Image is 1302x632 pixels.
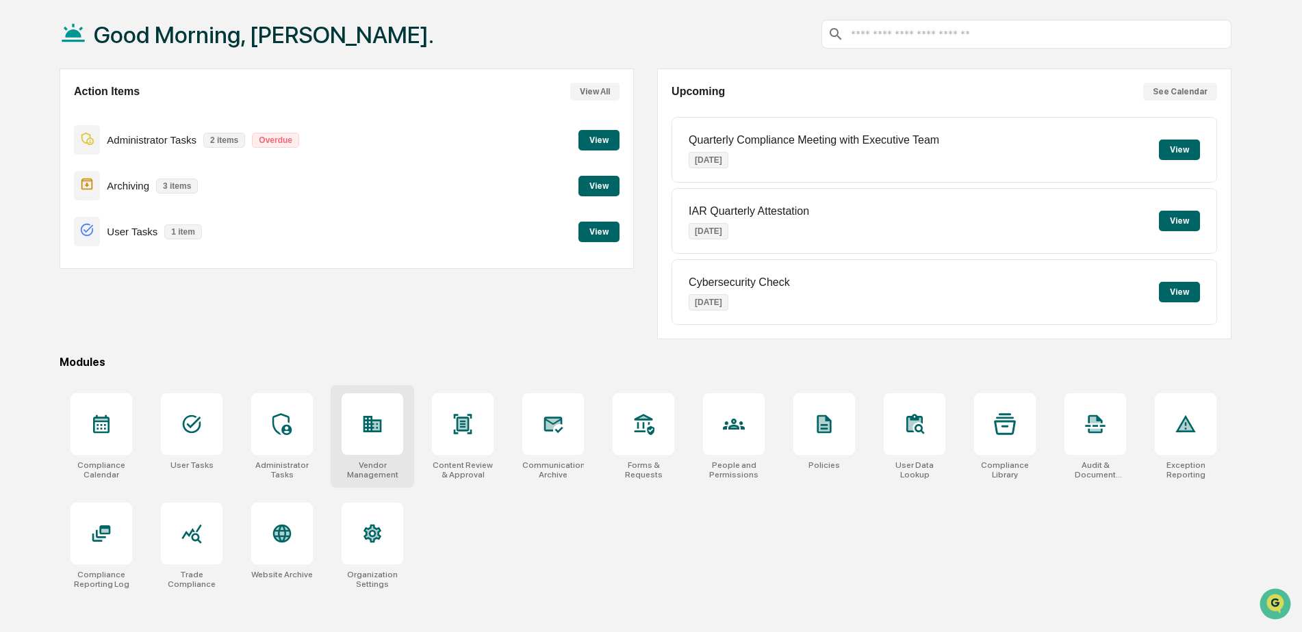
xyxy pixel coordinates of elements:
[8,193,92,218] a: 🔎Data Lookup
[1258,587,1295,624] iframe: Open customer support
[161,570,222,589] div: Trade Compliance
[107,180,149,192] p: Archiving
[570,83,620,101] button: View All
[71,460,132,479] div: Compliance Calendar
[1064,460,1126,479] div: Audit & Document Logs
[1159,140,1200,160] button: View
[14,29,249,51] p: How can we help?
[689,276,790,289] p: Cybersecurity Check
[808,460,840,470] div: Policies
[74,85,140,98] h2: Action Items
[689,223,728,239] p: [DATE]
[251,570,313,579] div: Website Archive
[1159,211,1200,231] button: View
[27,172,88,186] span: Preclearance
[342,460,403,479] div: Vendor Management
[432,460,494,479] div: Content Review & Approval
[136,232,166,242] span: Pylon
[107,226,157,237] p: User Tasks
[94,21,434,49] h1: Good Morning, [PERSON_NAME].
[1159,282,1200,302] button: View
[99,174,110,185] div: 🗄️
[689,294,728,311] p: [DATE]
[613,460,674,479] div: Forms & Requests
[522,460,584,479] div: Communications Archive
[689,134,939,146] p: Quarterly Compliance Meeting with Executive Team
[1155,460,1216,479] div: Exception Reporting
[14,174,25,185] div: 🖐️
[71,570,132,589] div: Compliance Reporting Log
[94,167,175,192] a: 🗄️Attestations
[672,85,725,98] h2: Upcoming
[47,105,225,118] div: Start new chat
[251,460,313,479] div: Administrator Tasks
[170,460,214,470] div: User Tasks
[703,460,765,479] div: People and Permissions
[689,205,809,218] p: IAR Quarterly Attestation
[252,133,299,148] p: Overdue
[47,118,173,129] div: We're available if you need us!
[342,570,403,589] div: Organization Settings
[578,176,620,196] button: View
[14,200,25,211] div: 🔎
[689,152,728,168] p: [DATE]
[156,179,198,194] p: 3 items
[578,130,620,150] button: View
[974,460,1036,479] div: Compliance Library
[578,179,620,192] a: View
[1143,83,1217,101] button: See Calendar
[233,109,249,125] button: Start new chat
[578,222,620,242] button: View
[107,134,196,146] p: Administrator Tasks
[578,224,620,237] a: View
[113,172,170,186] span: Attestations
[27,198,86,212] span: Data Lookup
[14,105,38,129] img: 1746055101610-c473b297-6a78-478c-a979-82029cc54cd1
[8,167,94,192] a: 🖐️Preclearance
[164,224,202,239] p: 1 item
[97,231,166,242] a: Powered byPylon
[60,356,1231,369] div: Modules
[578,133,620,146] a: View
[884,460,945,479] div: User Data Lookup
[203,133,245,148] p: 2 items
